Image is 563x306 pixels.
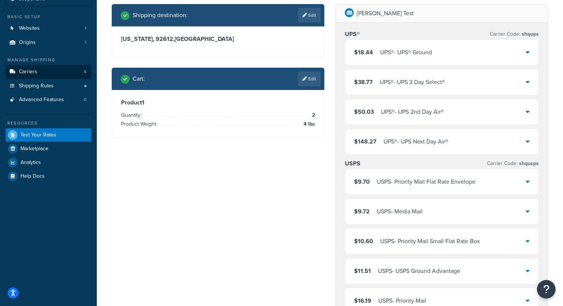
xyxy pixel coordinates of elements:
[490,29,539,39] p: Carrier Code:
[19,25,40,32] span: Websites
[487,158,539,169] p: Carrier Code:
[354,237,373,245] span: $10.60
[6,22,91,35] a: Websites1
[354,137,376,146] span: $148.27
[377,177,475,187] div: USPS - Priority Mail Flat Rate Envelope
[537,280,556,299] button: Open Resource Center
[121,35,315,43] h3: [US_STATE], 92612 , [GEOGRAPHIC_DATA]
[378,296,426,306] div: USPS - Priority Mail
[133,12,188,19] h2: Shipping destination :
[20,146,48,152] span: Marketplace
[6,120,91,126] div: Resources
[298,8,321,23] a: Edit
[354,177,370,186] span: $9.70
[85,25,86,32] span: 1
[6,79,91,93] a: Shipping Rules
[354,48,373,57] span: $18.44
[6,14,91,20] div: Basic Setup
[20,132,56,138] span: Test Your Rates
[345,30,360,38] h3: UPS®
[354,207,370,216] span: $9.72
[380,47,432,58] div: UPS® - UPS® Ground
[377,206,423,217] div: USPS - Media Mail
[84,97,86,103] span: 0
[6,93,91,107] li: Advanced Features
[6,57,91,63] div: Manage Shipping
[520,30,539,38] span: shqups
[84,69,86,75] span: 4
[20,173,45,180] span: Help Docs
[6,156,91,169] a: Analytics
[354,78,373,86] span: $38.77
[19,69,37,75] span: Carriers
[6,170,91,183] a: Help Docs
[518,160,539,167] span: shqusps
[121,111,143,119] span: Quantity:
[6,128,91,142] a: Test Your Rates
[133,75,145,82] h2: Cart :
[19,83,54,89] span: Shipping Rules
[384,136,448,147] div: UPS® - UPS Next Day Air®
[354,107,374,116] span: $50.03
[121,120,159,128] span: Product Weight:
[6,36,91,49] li: Origins
[298,71,321,86] a: Edit
[381,107,444,117] div: UPS® - UPS 2nd Day Air®
[6,65,91,79] a: Carriers4
[378,266,460,276] div: USPS - USPS Ground Advantage
[6,22,91,35] li: Websites
[85,39,86,46] span: 1
[6,65,91,79] li: Carriers
[345,160,360,167] h3: USPS
[19,97,64,103] span: Advanced Features
[380,236,480,247] div: USPS - Priority Mail Small Flat Rate Box
[6,93,91,107] a: Advanced Features0
[354,296,371,305] span: $16.19
[20,160,41,166] span: Analytics
[310,111,315,120] span: 2
[19,39,36,46] span: Origins
[302,120,315,129] span: 4 lbs
[6,36,91,49] a: Origins1
[354,267,371,275] span: $11.51
[357,8,414,19] p: [PERSON_NAME] Test
[380,77,445,87] div: UPS® - UPS 3 Day Select®
[121,99,315,106] h3: Product 1
[6,142,91,155] a: Marketplace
